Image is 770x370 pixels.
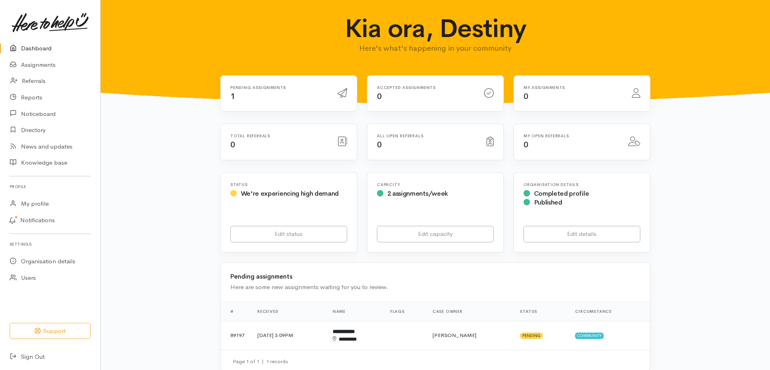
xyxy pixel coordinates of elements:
span: 0 [230,140,235,150]
h6: All open referrals [377,134,477,138]
th: Received [251,302,326,321]
th: Circumstance [569,302,650,321]
th: Case Owner [426,302,514,321]
span: 0 [524,140,528,150]
th: Status [513,302,569,321]
h6: Total referrals [230,134,328,138]
h6: Organisation Details [524,182,640,187]
button: Support [10,323,91,339]
h6: Capacity [377,182,494,187]
h6: My assignments [524,85,622,90]
span: | [262,358,264,365]
span: 0 [377,140,382,150]
h6: Pending assignments [230,85,328,90]
a: Edit details [524,226,640,242]
div: Here are some new assignments waiting for you to review. [230,283,640,292]
span: We're experiencing high demand [241,189,339,198]
h6: Status [230,182,347,187]
a: Edit status [230,226,347,242]
h1: Kia ora, Destiny [278,14,593,43]
span: Published [534,198,562,207]
b: Pending assignments [230,273,292,280]
td: [DATE] 3:09PM [251,321,326,350]
span: 0 [524,91,528,101]
a: Edit capacity [377,226,494,242]
h6: My open referrals [524,134,619,138]
td: 89197 [221,321,251,350]
span: 0 [377,91,382,101]
h6: Settings [10,239,91,250]
span: Community [575,333,604,339]
h6: Accepted assignments [377,85,474,90]
th: # [221,302,251,321]
small: Page 1 of 1 1 records [233,358,288,365]
span: 2 assignments/week [387,189,448,198]
p: Here's what's happening in your community [278,43,593,54]
span: Completed profile [534,189,589,198]
span: Pending [520,333,543,339]
th: Name [326,302,384,321]
td: [PERSON_NAME] [426,321,514,350]
h6: Profile [10,181,91,192]
span: 1 [230,91,235,101]
th: Flags [384,302,426,321]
